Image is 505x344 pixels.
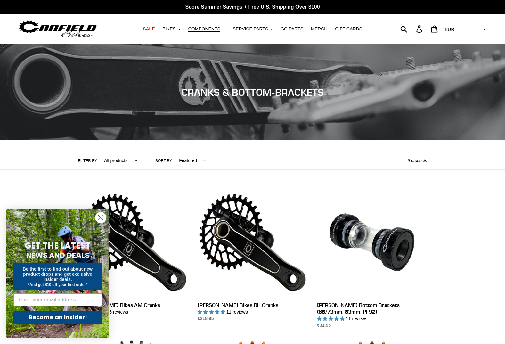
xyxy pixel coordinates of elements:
[281,26,303,32] span: GG PARTS
[13,311,102,324] button: Become an Insider!
[181,86,324,98] span: CRANKS & BOTTOM-BRACKETS
[185,25,228,33] button: COMPONENTS
[95,212,106,223] button: Close dialog
[188,26,220,32] span: COMPONENTS
[335,26,362,32] span: GIFT CARDS
[25,240,91,251] span: GET THE LATEST
[332,25,365,33] a: GIFT CARDS
[233,26,268,32] span: SERVICE PARTS
[23,266,93,282] span: Be the first to find out about new product drops and get exclusive insider deals.
[308,25,330,33] a: MERCH
[162,26,175,32] span: BIKES
[143,26,155,32] span: SALE
[155,158,172,164] label: Sort by
[311,26,327,32] span: MERCH
[26,250,89,260] span: NEWS AND DEALS
[13,293,102,306] input: Enter your email address
[18,19,98,39] img: Canfield Bikes
[159,25,183,33] button: BIKES
[140,25,158,33] a: SALE
[404,22,420,36] input: Search
[277,25,306,33] a: GG PARTS
[230,25,276,33] button: SERVICE PARTS
[408,158,427,163] span: 9 products
[28,283,87,287] span: *And get $10 off your first order*
[78,158,97,164] label: Filter by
